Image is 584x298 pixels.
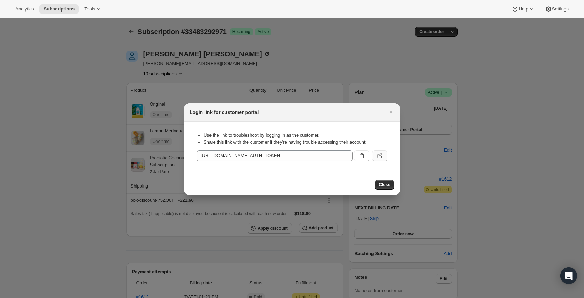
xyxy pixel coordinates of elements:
span: Close [379,182,390,188]
span: Help [518,6,528,12]
button: Subscriptions [39,4,79,14]
span: Subscriptions [44,6,75,12]
div: Open Intercom Messenger [560,267,577,284]
button: Close [386,107,396,117]
li: Use the link to troubleshoot by logging in as the customer. [203,132,387,139]
span: Tools [84,6,95,12]
button: Close [375,180,394,190]
span: Analytics [15,6,34,12]
button: Settings [541,4,573,14]
button: Analytics [11,4,38,14]
button: Tools [80,4,106,14]
span: Settings [552,6,569,12]
h2: Login link for customer portal [190,109,259,116]
button: Help [507,4,539,14]
li: Share this link with the customer if they’re having trouble accessing their account. [203,139,387,146]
